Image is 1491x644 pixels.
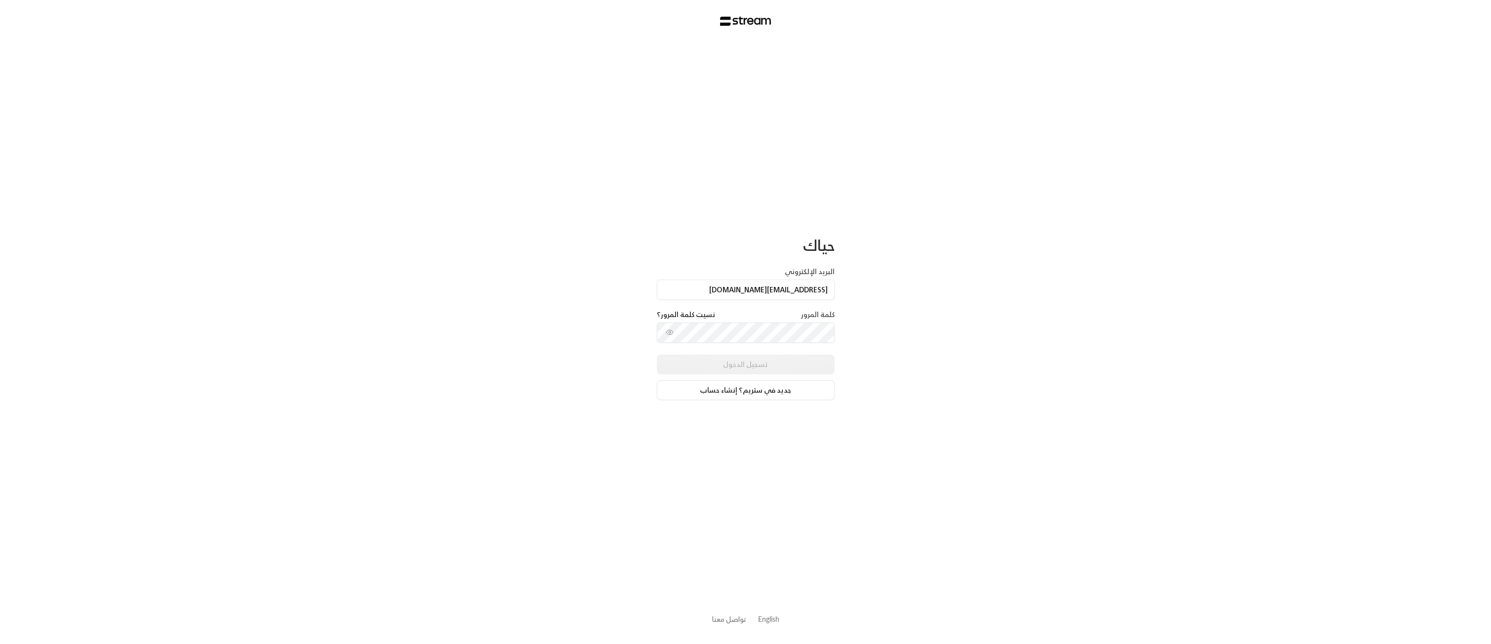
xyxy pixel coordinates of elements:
[657,380,835,400] a: جديد في ستريم؟ إنشاء حساب
[712,614,746,624] button: تواصل معنا
[720,16,771,26] img: Stream Logo
[758,610,779,628] a: English
[657,310,715,320] a: نسيت كلمة المرور؟
[712,613,746,625] a: تواصل معنا
[803,232,835,258] span: حياك
[662,324,678,340] button: toggle password visibility
[785,267,835,277] label: البريد الإلكتروني
[801,310,835,320] label: كلمة المرور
